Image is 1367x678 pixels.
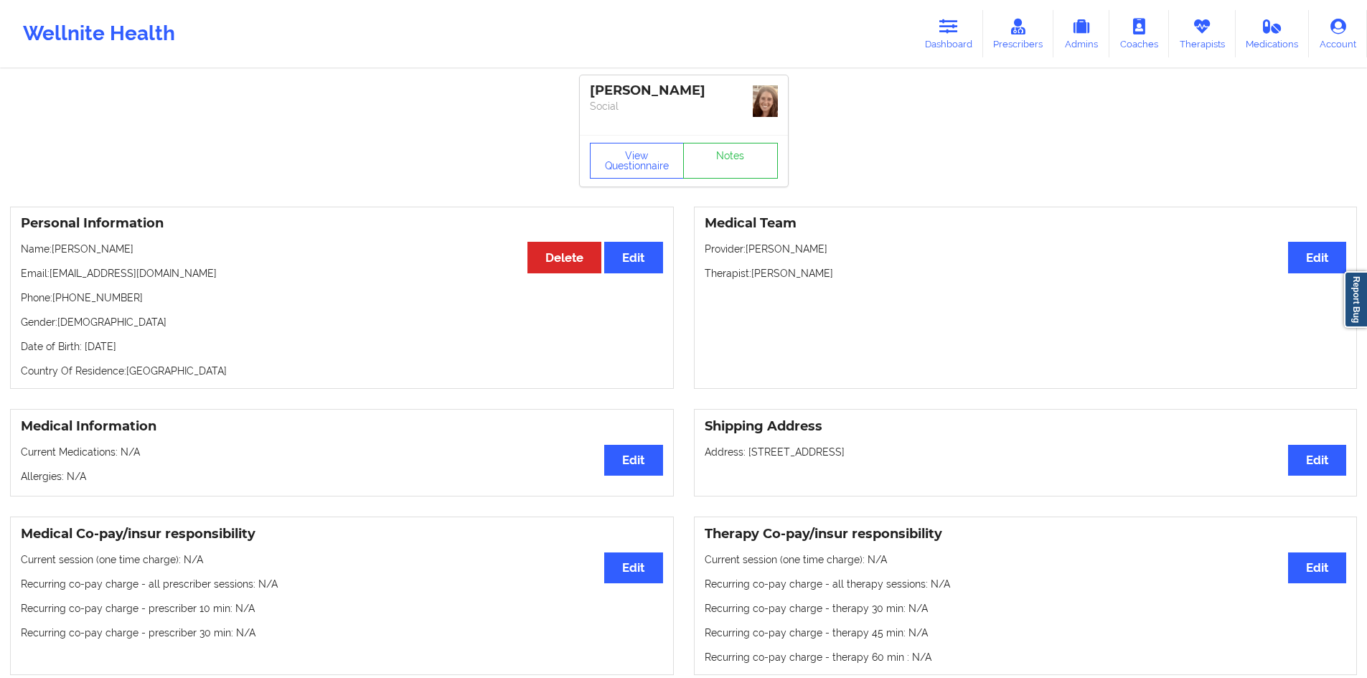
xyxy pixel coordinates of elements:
a: Admins [1053,10,1109,57]
p: Country Of Residence: [GEOGRAPHIC_DATA] [21,364,663,378]
a: Prescribers [983,10,1054,57]
button: View Questionnaire [590,143,685,179]
p: Recurring co-pay charge - all therapy sessions : N/A [705,577,1347,591]
a: Dashboard [914,10,983,57]
a: Notes [683,143,778,179]
h3: Shipping Address [705,418,1347,435]
p: Recurring co-pay charge - prescriber 10 min : N/A [21,601,663,616]
p: Allergies: N/A [21,469,663,484]
p: Email: [EMAIL_ADDRESS][DOMAIN_NAME] [21,266,663,281]
button: Edit [1288,552,1346,583]
p: Therapist: [PERSON_NAME] [705,266,1347,281]
a: Therapists [1169,10,1236,57]
p: Address: [STREET_ADDRESS] [705,445,1347,459]
a: Medications [1236,10,1310,57]
h3: Therapy Co-pay/insur responsibility [705,526,1347,542]
a: Report Bug [1344,271,1367,328]
p: Recurring co-pay charge - therapy 45 min : N/A [705,626,1347,640]
p: Recurring co-pay charge - prescriber 30 min : N/A [21,626,663,640]
div: [PERSON_NAME] [590,83,778,99]
p: Provider: [PERSON_NAME] [705,242,1347,256]
p: Current session (one time charge): N/A [21,552,663,567]
img: DiPietro_photo.png [753,85,778,117]
h3: Personal Information [21,215,663,232]
p: Date of Birth: [DATE] [21,339,663,354]
p: Phone: [PHONE_NUMBER] [21,291,663,305]
p: Current session (one time charge): N/A [705,552,1347,567]
a: Account [1309,10,1367,57]
a: Coaches [1109,10,1169,57]
p: Current Medications: N/A [21,445,663,459]
h3: Medical Team [705,215,1347,232]
button: Edit [604,552,662,583]
p: Gender: [DEMOGRAPHIC_DATA] [21,315,663,329]
h3: Medical Information [21,418,663,435]
p: Social [590,99,778,113]
button: Edit [1288,445,1346,476]
p: Name: [PERSON_NAME] [21,242,663,256]
p: Recurring co-pay charge - all prescriber sessions : N/A [21,577,663,591]
button: Delete [527,242,601,273]
p: Recurring co-pay charge - therapy 30 min : N/A [705,601,1347,616]
button: Edit [604,242,662,273]
h3: Medical Co-pay/insur responsibility [21,526,663,542]
button: Edit [604,445,662,476]
p: Recurring co-pay charge - therapy 60 min : N/A [705,650,1347,664]
button: Edit [1288,242,1346,273]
